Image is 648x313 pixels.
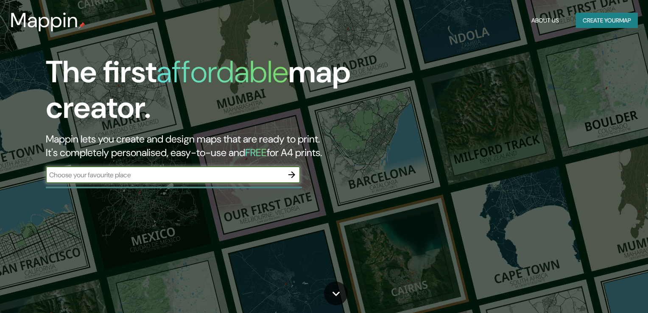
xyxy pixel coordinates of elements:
img: mappin-pin [78,22,85,29]
h2: Mappin lets you create and design maps that are ready to print. It's completely personalised, eas... [46,132,370,159]
input: Choose your favourite place [46,170,283,180]
h1: The first map creator. [46,54,370,132]
h5: FREE [245,146,267,159]
button: Create yourmap [576,13,638,28]
h1: affordable [156,52,288,92]
h3: Mappin [10,8,78,32]
button: About Us [528,13,562,28]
